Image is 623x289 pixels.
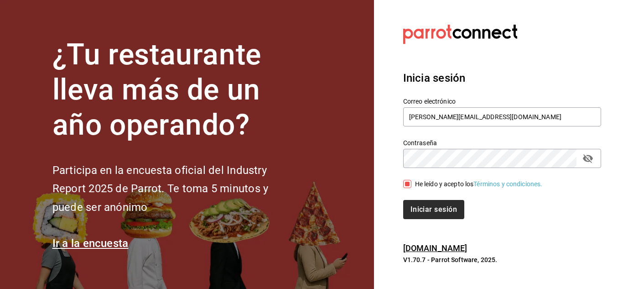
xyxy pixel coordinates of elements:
a: Términos y condiciones. [473,180,542,188]
p: V1.70.7 - Parrot Software, 2025. [403,255,601,264]
button: passwordField [580,151,596,166]
button: Iniciar sesión [403,200,464,219]
label: Correo electrónico [403,98,601,105]
h1: ¿Tu restaurante lleva más de un año operando? [52,37,299,142]
h2: Participa en la encuesta oficial del Industry Report 2025 de Parrot. Te toma 5 minutos y puede se... [52,161,299,217]
a: [DOMAIN_NAME] [403,243,467,253]
div: He leído y acepto los [415,179,543,189]
input: Ingresa tu correo electrónico [403,107,601,126]
label: Contraseña [403,140,601,146]
h3: Inicia sesión [403,70,601,86]
a: Ir a la encuesta [52,237,129,250]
